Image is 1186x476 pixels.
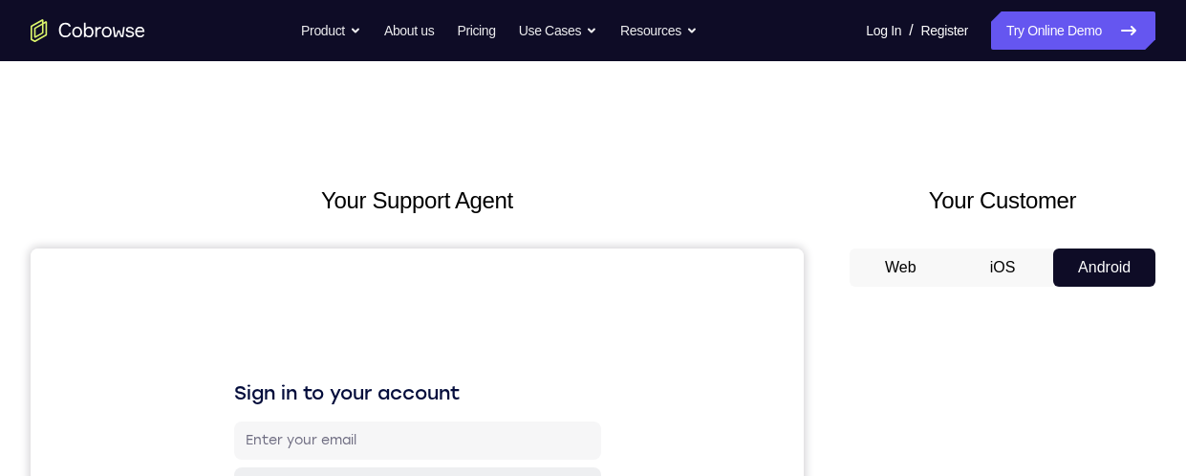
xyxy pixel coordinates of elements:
[31,184,804,218] h2: Your Support Agent
[850,249,952,287] button: Web
[332,450,472,469] div: Sign in with Zendesk
[377,273,397,289] p: or
[921,11,968,50] a: Register
[337,358,466,378] div: Sign in with GitHub
[909,19,913,42] span: /
[337,313,467,332] div: Sign in with Google
[215,183,559,202] input: Enter your email
[204,219,571,257] button: Sign in
[457,11,495,50] a: Pricing
[204,349,571,387] button: Sign in with GitHub
[330,404,474,423] div: Sign in with Intercom
[204,395,571,433] button: Sign in with Intercom
[952,249,1054,287] button: iOS
[31,19,145,42] a: Go to the home page
[204,131,571,158] h1: Sign in to your account
[866,11,901,50] a: Log In
[991,11,1155,50] a: Try Online Demo
[620,11,698,50] button: Resources
[204,303,571,341] button: Sign in with Google
[850,184,1155,218] h2: Your Customer
[301,11,361,50] button: Product
[1053,249,1155,287] button: Android
[519,11,597,50] button: Use Cases
[384,11,434,50] a: About us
